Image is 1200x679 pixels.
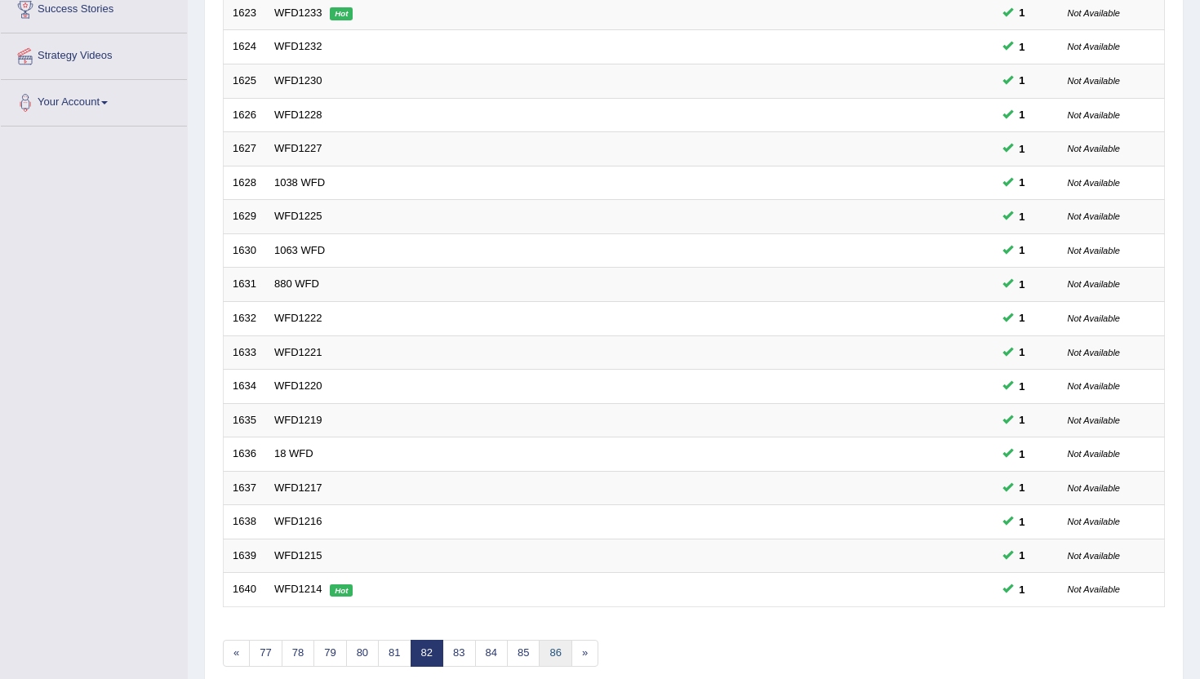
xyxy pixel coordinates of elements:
span: You can still take this question [1013,106,1032,123]
td: 1626 [224,98,265,132]
a: WFD1228 [274,109,322,121]
small: Not Available [1068,76,1120,86]
td: 1625 [224,64,265,99]
small: Not Available [1068,246,1120,255]
a: 18 WFD [274,447,313,459]
td: 1633 [224,335,265,370]
a: Strategy Videos [1,33,187,74]
span: You can still take this question [1013,581,1032,598]
small: Not Available [1068,348,1120,357]
a: WFD1217 [274,482,322,494]
small: Not Available [1068,8,1120,18]
span: You can still take this question [1013,4,1032,21]
small: Not Available [1068,211,1120,221]
a: WFD1225 [274,210,322,222]
a: 77 [249,640,282,667]
a: WFD1232 [274,40,322,52]
td: 1634 [224,370,265,404]
span: You can still take this question [1013,309,1032,326]
small: Not Available [1068,313,1120,323]
td: 1624 [224,30,265,64]
span: You can still take this question [1013,208,1032,225]
a: Your Account [1,80,187,121]
a: 1038 WFD [274,176,325,189]
span: You can still take this question [1013,446,1032,463]
td: 1639 [224,539,265,573]
td: 1628 [224,166,265,200]
span: You can still take this question [1013,276,1032,293]
small: Not Available [1068,42,1120,51]
a: 1063 WFD [274,244,325,256]
td: 1637 [224,471,265,505]
a: WFD1233 [274,7,322,19]
td: 1629 [224,200,265,234]
span: You can still take this question [1013,378,1032,395]
a: WFD1222 [274,312,322,324]
span: You can still take this question [1013,479,1032,496]
small: Not Available [1068,483,1120,493]
a: WFD1220 [274,379,322,392]
span: You can still take this question [1013,174,1032,191]
small: Not Available [1068,415,1120,425]
small: Not Available [1068,144,1120,153]
span: You can still take this question [1013,411,1032,428]
a: « [223,640,250,667]
td: 1640 [224,573,265,607]
a: 79 [313,640,346,667]
span: You can still take this question [1013,38,1032,55]
a: WFD1216 [274,515,322,527]
a: 85 [507,640,540,667]
a: 84 [475,640,508,667]
td: 1630 [224,233,265,268]
td: 1635 [224,403,265,437]
small: Not Available [1068,178,1120,188]
td: 1631 [224,268,265,302]
small: Not Available [1068,517,1120,526]
small: Not Available [1068,449,1120,459]
small: Not Available [1068,584,1120,594]
a: 82 [411,640,443,667]
a: 81 [378,640,411,667]
a: 80 [346,640,379,667]
a: WFD1227 [274,142,322,154]
td: 1627 [224,132,265,166]
span: You can still take this question [1013,72,1032,89]
td: 1638 [224,505,265,539]
a: WFD1219 [274,414,322,426]
a: 78 [282,640,314,667]
span: You can still take this question [1013,547,1032,564]
a: WFD1230 [274,74,322,87]
small: Not Available [1068,381,1120,391]
span: You can still take this question [1013,513,1032,530]
span: You can still take this question [1013,140,1032,158]
em: Hot [330,7,353,20]
span: You can still take this question [1013,242,1032,259]
small: Not Available [1068,110,1120,120]
a: » [571,640,598,667]
td: 1632 [224,301,265,335]
a: 83 [442,640,475,667]
a: 86 [539,640,571,667]
a: WFD1215 [274,549,322,561]
small: Not Available [1068,551,1120,561]
span: You can still take this question [1013,344,1032,361]
td: 1636 [224,437,265,472]
a: 880 WFD [274,277,319,290]
a: WFD1214 [274,583,322,595]
a: WFD1221 [274,346,322,358]
em: Hot [330,584,353,597]
small: Not Available [1068,279,1120,289]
